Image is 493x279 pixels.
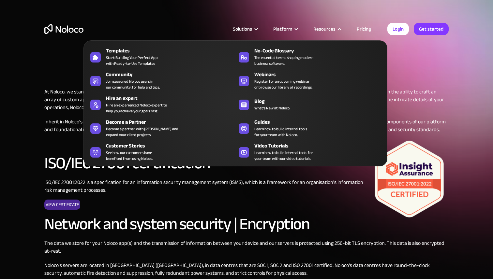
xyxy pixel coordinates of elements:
div: Resources [313,25,336,33]
div: Solutions [225,25,265,33]
a: CommunityJoin seasoned Noloco users inour community, for help and tips. [87,69,235,91]
nav: Resources [83,31,387,166]
a: Customer StoriesSee how our customers havebenefited from using Noloco. [87,141,235,163]
span: Learn how to build internal tools for your team with our video tutorials. [254,150,313,161]
span: The essential terms shaping modern business software. [254,55,313,66]
a: Hire an expertHire an experienced Noloco expert tohelp you achieve your goals fast. [87,93,235,115]
div: Resources [305,25,349,33]
span: Start Building Your Perfect App with Ready-to-Use Templates [106,55,158,66]
a: Get started [414,23,449,35]
p: ‍ [44,140,449,148]
div: Become a partner with [PERSON_NAME] and expand your client projects. [106,126,178,138]
a: View Certificate [44,200,80,210]
span: See how our customers have benefited from using Noloco. [106,150,153,161]
div: Solutions [233,25,252,33]
div: Webinars [254,71,387,78]
p: At Noloco, we stand by the principle that your business needs should shape your software tools, n... [44,88,449,111]
div: Templates [106,47,238,55]
div: Guides [254,118,387,126]
div: Hire an experienced Noloco expert to help you achieve your goals fast. [106,102,167,114]
p: The data we store for your Noloco app(s) and the transmission of information between your device ... [44,239,449,255]
p: Noloco's servers are located in [GEOGRAPHIC_DATA] ([GEOGRAPHIC_DATA]), in data centres that are S... [44,261,449,277]
div: Become a Partner [106,118,238,126]
div: Blog [254,97,387,105]
div: Video Tutorials [254,142,387,150]
div: Customer Stories [106,142,238,150]
a: BlogWhat's New at Noloco. [235,93,384,115]
p: Inherit in Noloco's versatility is its use across an array of confidential and crucial business s... [44,118,449,133]
span: Register for an upcoming webinar or browse our library of recordings. [254,78,312,90]
div: Platform [273,25,292,33]
div: Platform [265,25,305,33]
span: Join seasoned Noloco users in our community, for help and tips. [106,78,160,90]
a: Pricing [349,25,379,33]
a: GuidesLearn how to build internal toolsfor your team with Noloco. [235,117,384,139]
span: What's New at Noloco. [254,105,290,111]
a: Become a PartnerBecome a partner with [PERSON_NAME] andexpand your client projects. [87,117,235,139]
p: ISO/IEC 27001:2022 is a specification for an information security management system (ISMS), which... [44,178,449,194]
a: No-Code GlossaryThe essential terms shaping modernbusiness software. [235,46,384,68]
span: Learn how to build internal tools for your team with Noloco. [254,126,307,138]
h2: ISO/IEC 27001 certification [44,154,449,172]
a: home [44,24,83,34]
a: WebinarsRegister for an upcoming webinaror browse our library of recordings. [235,69,384,91]
a: Login [387,23,409,35]
h2: Network and system security | Encryption [44,215,449,233]
div: No-Code Glossary [254,47,387,55]
a: Video TutorialsLearn how to build internal tools foryour team with our video tutorials. [235,141,384,163]
div: Community [106,71,238,78]
div: Hire an expert [106,94,238,102]
a: TemplatesStart Building Your Perfect Appwith Ready-to-Use Templates [87,46,235,68]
